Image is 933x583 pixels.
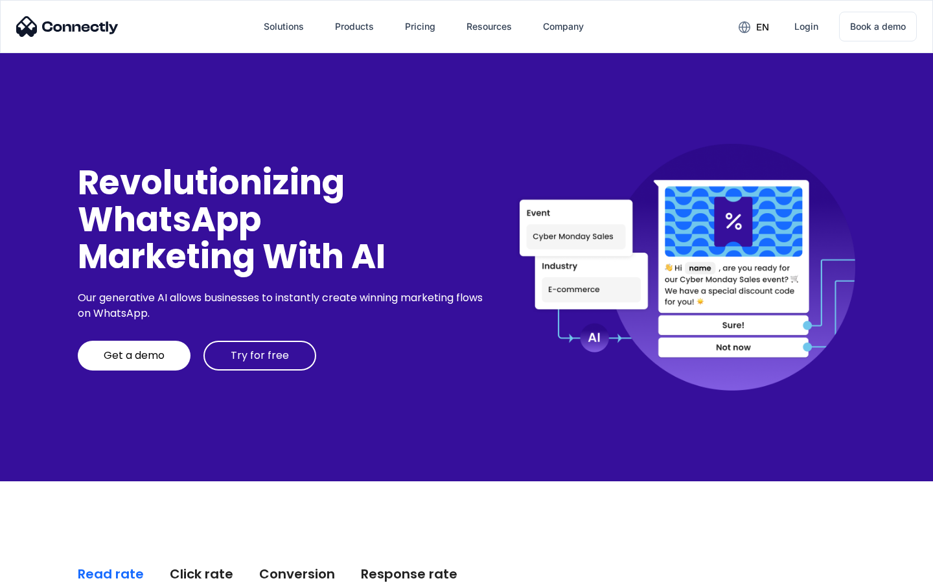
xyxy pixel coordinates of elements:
a: Try for free [203,341,316,371]
a: Book a demo [839,12,917,41]
a: Get a demo [78,341,190,371]
div: Login [794,17,818,36]
a: Pricing [395,11,446,42]
div: Solutions [264,17,304,36]
img: Connectly Logo [16,16,119,37]
div: Resources [466,17,512,36]
div: Conversion [259,565,335,583]
div: Company [543,17,584,36]
div: Read rate [78,565,144,583]
a: Login [784,11,829,42]
div: Response rate [361,565,457,583]
div: Our generative AI allows businesses to instantly create winning marketing flows on WhatsApp. [78,290,487,321]
div: Get a demo [104,349,165,362]
div: Click rate [170,565,233,583]
div: Try for free [231,349,289,362]
div: Pricing [405,17,435,36]
div: en [756,18,769,36]
div: Products [335,17,374,36]
div: Revolutionizing WhatsApp Marketing With AI [78,164,487,275]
